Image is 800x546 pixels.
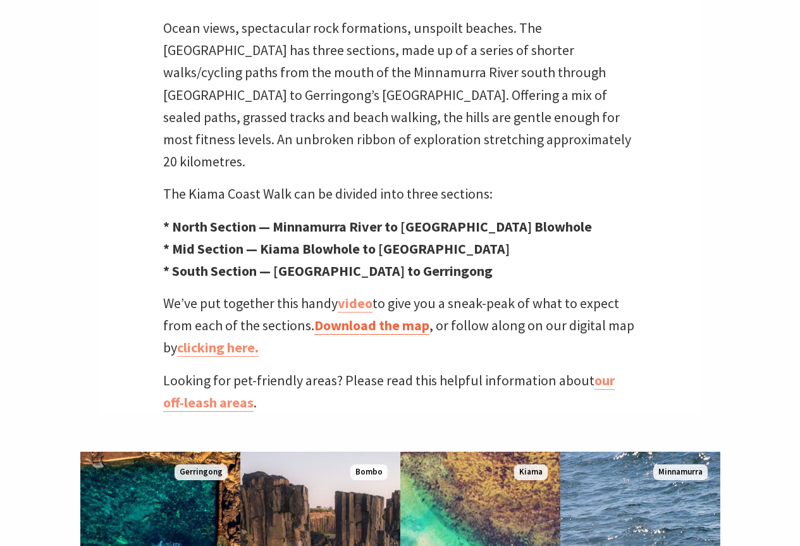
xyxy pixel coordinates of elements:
[163,262,493,280] strong: * South Section — [GEOGRAPHIC_DATA] to Gerringong
[175,464,228,480] span: Gerringong
[338,294,372,313] a: video
[163,369,637,414] p: Looking for pet-friendly areas? Please read this helpful information about .
[163,240,510,257] strong: * Mid Section — Kiama Blowhole to [GEOGRAPHIC_DATA]
[653,464,708,480] span: Minnamurra
[163,371,615,412] a: our off-leash areas
[163,218,592,235] strong: * North Section — Minnamurra River to [GEOGRAPHIC_DATA] Blowhole
[314,316,429,335] a: Download the map
[163,17,637,173] p: Ocean views, spectacular rock formations, unspoilt beaches. The [GEOGRAPHIC_DATA] has three secti...
[163,292,637,359] p: We’ve put together this handy to give you a sneak-peak of what to expect from each of the section...
[514,464,548,480] span: Kiama
[163,183,637,205] p: The Kiama Coast Walk can be divided into three sections:
[177,338,259,357] a: clicking here.
[350,464,388,480] span: Bombo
